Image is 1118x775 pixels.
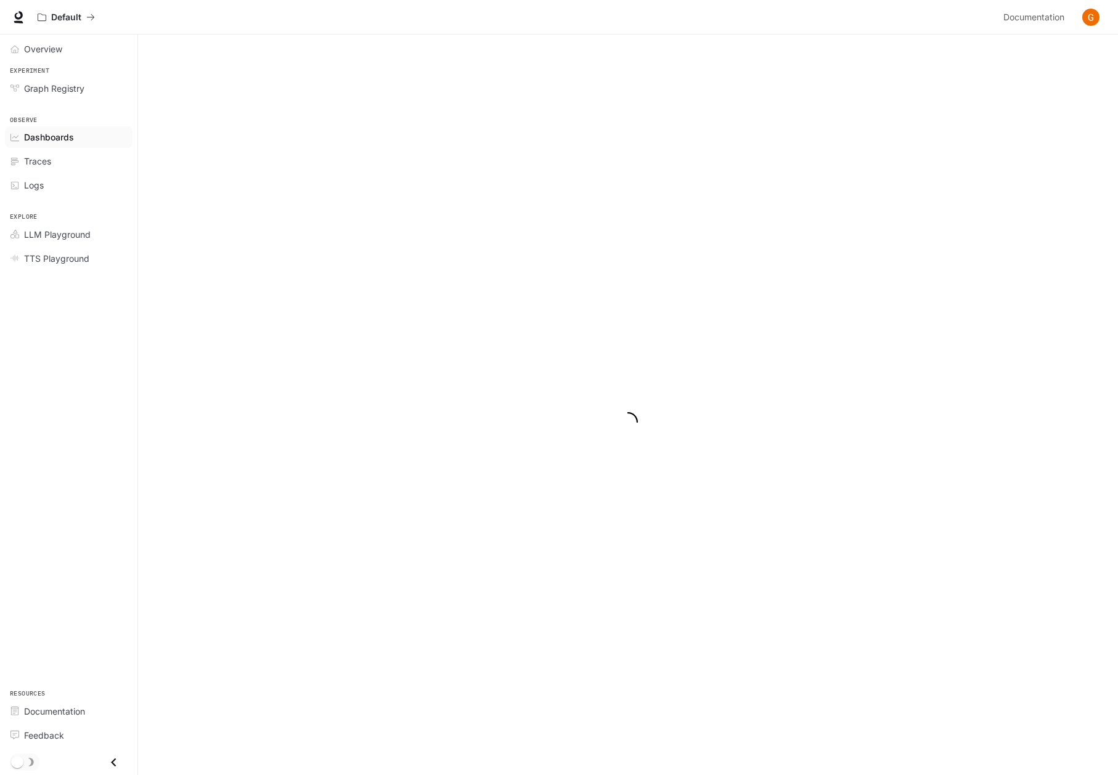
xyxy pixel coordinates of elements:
a: Documentation [5,700,133,722]
span: Dashboards [24,131,74,144]
a: Documentation [998,5,1074,30]
button: User avatar [1079,5,1103,30]
a: Overview [5,38,133,60]
span: TTS Playground [24,252,89,265]
a: TTS Playground [5,248,133,269]
span: Logs [24,179,44,192]
a: Logs [5,174,133,196]
a: Feedback [5,724,133,746]
span: loading [618,412,638,432]
a: Graph Registry [5,78,133,99]
span: Overview [24,43,62,55]
button: All workspaces [32,5,100,30]
span: Feedback [24,729,64,742]
a: LLM Playground [5,224,133,245]
span: Graph Registry [24,82,84,95]
img: User avatar [1082,9,1100,26]
span: Documentation [24,705,85,718]
span: Dark mode toggle [11,755,23,768]
p: Default [51,12,81,23]
span: Traces [24,155,51,168]
button: Close drawer [100,750,128,775]
a: Dashboards [5,126,133,148]
span: Documentation [1003,10,1064,25]
span: LLM Playground [24,228,91,241]
a: Traces [5,150,133,172]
